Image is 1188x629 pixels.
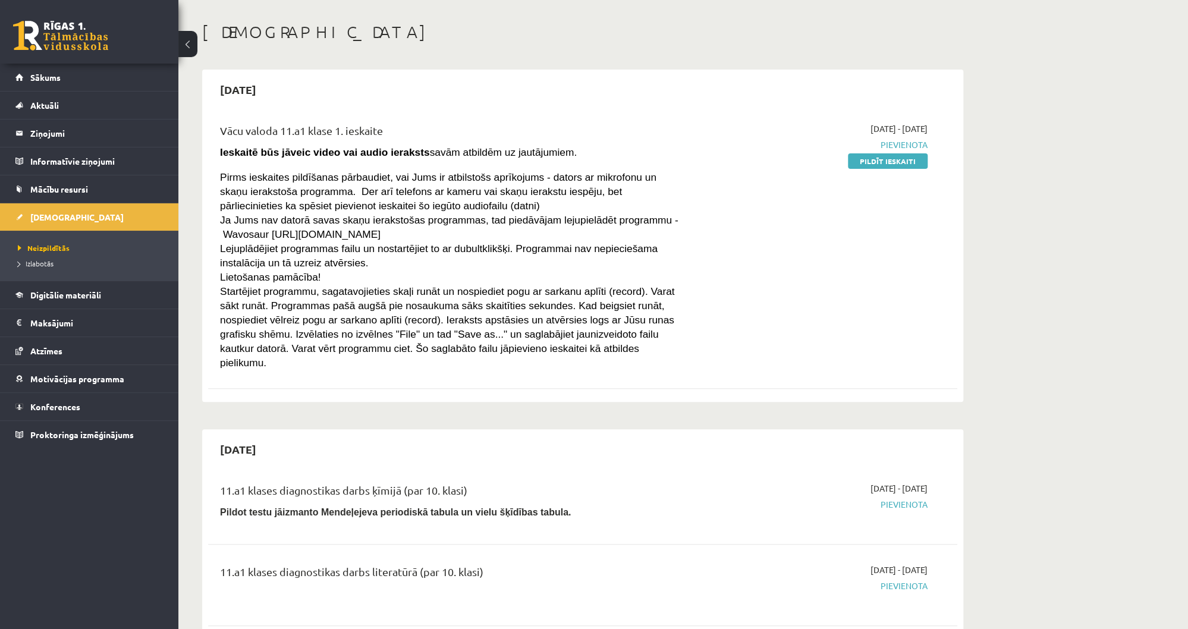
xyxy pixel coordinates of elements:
[30,345,62,356] span: Atzīmes
[30,290,101,300] span: Digitālie materiāli
[30,309,164,336] legend: Maksājumi
[18,243,70,253] span: Neizpildītās
[208,435,268,463] h2: [DATE]
[18,243,166,253] a: Neizpildītās
[202,22,963,42] h1: [DEMOGRAPHIC_DATA]
[870,564,928,576] span: [DATE] - [DATE]
[220,507,571,517] b: Pildot testu jāizmanto Mendeļejeva periodiskā tabula un vielu šķīdības tabula.
[15,92,164,119] a: Aktuāli
[870,482,928,495] span: [DATE] - [DATE]
[15,365,164,392] a: Motivācijas programma
[220,122,686,144] div: Vācu valoda 11.a1 klase 1. ieskaite
[703,139,928,151] span: Pievienota
[220,214,678,240] span: Ja Jums nav datorā savas skaņu ierakstošas programmas, tad piedāvājam lejupielādēt programmu - Wa...
[18,258,166,269] a: Izlabotās
[15,421,164,448] a: Proktoringa izmēģinājums
[15,119,164,147] a: Ziņojumi
[18,259,54,268] span: Izlabotās
[220,146,430,158] strong: Ieskaitē būs jāveic video vai audio ieraksts
[15,64,164,91] a: Sākums
[30,373,124,384] span: Motivācijas programma
[15,175,164,203] a: Mācību resursi
[30,184,88,194] span: Mācību resursi
[15,393,164,420] a: Konferences
[30,212,124,222] span: [DEMOGRAPHIC_DATA]
[220,243,658,269] span: Lejuplādējiet programmas failu un nostartējiet to ar dubultklikšķi. Programmai nav nepieciešama i...
[15,281,164,309] a: Digitālie materiāli
[30,119,164,147] legend: Ziņojumi
[220,285,674,369] span: Startējiet programmu, sagatavojieties skaļi runāt un nospiediet pogu ar sarkanu aplīti (record). ...
[30,429,134,440] span: Proktoringa izmēģinājums
[15,203,164,231] a: [DEMOGRAPHIC_DATA]
[13,21,108,51] a: Rīgas 1. Tālmācības vidusskola
[848,153,928,169] a: Pildīt ieskaiti
[870,122,928,135] span: [DATE] - [DATE]
[15,309,164,336] a: Maksājumi
[703,580,928,592] span: Pievienota
[220,482,686,504] div: 11.a1 klases diagnostikas darbs ķīmijā (par 10. klasi)
[30,147,164,175] legend: Informatīvie ziņojumi
[30,401,80,412] span: Konferences
[220,271,321,283] span: Lietošanas pamācība!
[220,171,656,212] span: Pirms ieskaites pildīšanas pārbaudiet, vai Jums ir atbilstošs aprīkojums - dators ar mikrofonu un...
[220,564,686,586] div: 11.a1 klases diagnostikas darbs literatūrā (par 10. klasi)
[15,337,164,364] a: Atzīmes
[220,146,577,158] span: savām atbildēm uz jautājumiem.
[15,147,164,175] a: Informatīvie ziņojumi
[703,498,928,511] span: Pievienota
[30,72,61,83] span: Sākums
[30,100,59,111] span: Aktuāli
[208,76,268,103] h2: [DATE]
